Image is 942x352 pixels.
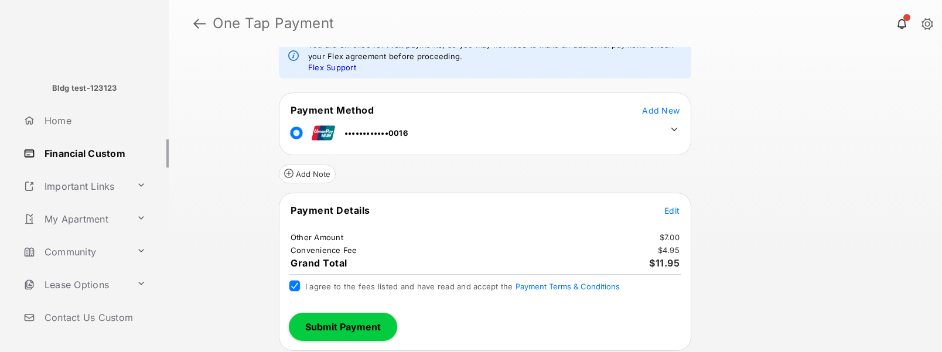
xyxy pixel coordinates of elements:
[642,104,680,116] button: Add New
[213,16,335,30] strong: One Tap Payment
[308,63,356,72] a: Flex Support
[19,107,169,135] a: Home
[664,204,680,216] button: Edit
[19,238,132,266] a: Community
[291,104,374,116] span: Payment Method
[19,205,132,233] a: My Apartment
[289,313,397,341] button: Submit Payment
[516,282,620,291] button: I agree to the fees listed and have read and accept the
[19,271,132,299] a: Lease Options
[19,139,169,168] a: Financial Custom
[344,128,408,138] span: ••••••••••••0016
[290,232,344,242] td: Other Amount
[291,257,347,269] span: Grand Total
[19,303,169,332] a: Contact Us Custom
[308,39,682,74] em: You are enrolled for payments, so you may not need to make an additional payment. Check your Flex...
[305,282,620,291] span: I agree to the fees listed and have read and accept the
[649,257,680,269] span: $11.95
[19,172,132,200] a: Important Links
[52,83,117,94] p: Bldg test-123123
[659,232,680,242] td: $7.00
[657,245,680,255] td: $4.95
[664,206,680,216] span: Edit
[642,105,680,115] span: Add New
[279,165,336,183] button: Add Note
[291,204,370,216] span: Payment Details
[290,245,358,255] td: Convenience Fee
